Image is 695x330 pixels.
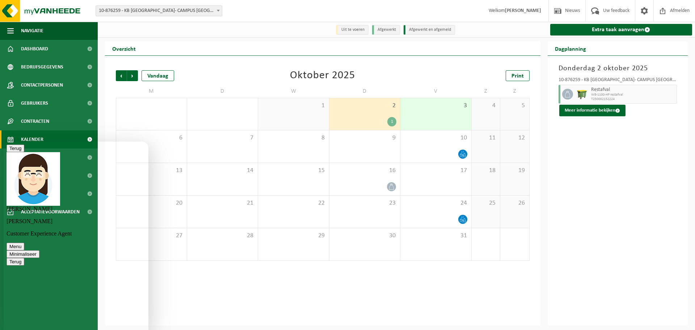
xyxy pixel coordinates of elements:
span: 17 [404,167,468,175]
span: 10 [404,134,468,142]
span: 14 [191,167,254,175]
span: T250002152224 [591,97,675,101]
span: 19 [504,167,525,175]
img: WB-1100-HPE-GN-50 [577,89,587,100]
span: Dashboard [21,40,48,58]
span: 10-876259 - KB GULDENBERG VZW- CAMPUS BAMO - MOORSELE [96,5,222,16]
span: 4 [475,102,497,110]
span: 7 [191,134,254,142]
span: 11 [475,134,497,142]
span: 3 [404,102,468,110]
td: W [258,85,329,98]
span: WB-1100-HP restafval [591,93,675,97]
span: Vorige [116,70,127,81]
span: Contactpersonen [21,76,63,94]
button: Meer informatie bekijken [559,105,625,116]
span: 28 [191,232,254,240]
span: 27 [120,232,183,240]
span: Gebruikers [21,94,48,112]
span: 9 [333,134,397,142]
span: Contracten [21,112,49,130]
a: Print [506,70,530,81]
span: 1 [262,102,325,110]
span: 20 [120,199,183,207]
span: 2 [333,102,397,110]
h3: Donderdag 2 oktober 2025 [559,63,677,74]
h2: Dagplanning [548,41,593,55]
td: V [400,85,472,98]
span: 18 [475,167,497,175]
span: 8 [262,134,325,142]
td: Z [472,85,501,98]
span: 29 [262,232,325,240]
span: 26 [504,199,525,207]
span: Restafval [591,87,675,93]
li: Afgewerkt [372,25,400,35]
span: 23 [333,199,397,207]
td: Z [500,85,529,98]
li: Afgewerkt en afgemeld [404,25,455,35]
a: Extra taak aanvragen [550,24,692,35]
div: Oktober 2025 [290,70,355,81]
span: Kalender [21,130,43,149]
span: 30 [333,232,397,240]
div: 10-876259 - KB [GEOGRAPHIC_DATA]- CAMPUS [GEOGRAPHIC_DATA] - [GEOGRAPHIC_DATA] [559,78,677,85]
span: 22 [262,199,325,207]
td: D [187,85,258,98]
span: 16 [333,167,397,175]
span: 21 [191,199,254,207]
span: 13 [120,167,183,175]
span: 5 [504,102,525,110]
span: Volgende [127,70,138,81]
span: 10-876259 - KB GULDENBERG VZW- CAMPUS BAMO - MOORSELE [96,6,222,16]
span: 15 [262,167,325,175]
li: Uit te voeren [336,25,368,35]
span: 31 [404,232,468,240]
span: 24 [404,199,468,207]
span: Print [511,73,524,79]
strong: [PERSON_NAME] [505,8,541,13]
div: 1 [387,117,396,126]
span: Bedrijfsgegevens [21,58,63,76]
iframe: chat widget [4,142,148,330]
div: Vandaag [142,70,174,81]
span: Navigatie [21,22,43,40]
td: D [329,85,401,98]
span: 6 [120,134,183,142]
td: M [116,85,187,98]
h2: Overzicht [105,41,143,55]
span: 25 [475,199,497,207]
span: 12 [504,134,525,142]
